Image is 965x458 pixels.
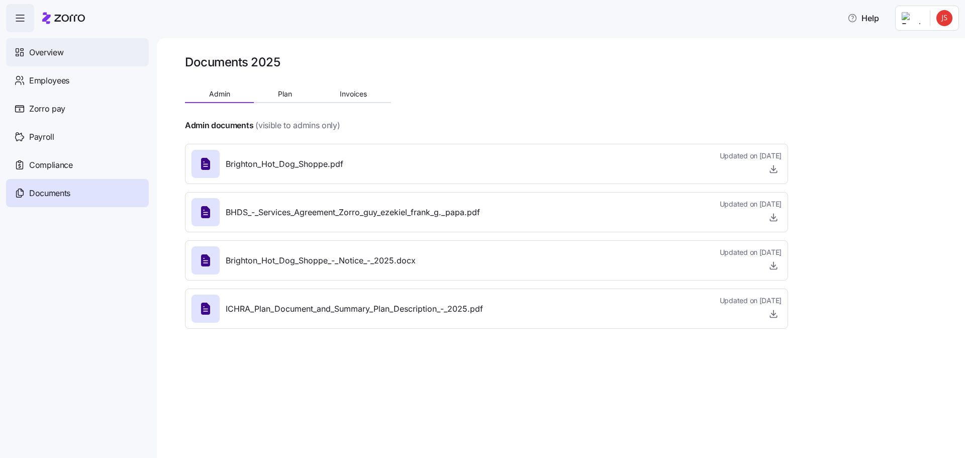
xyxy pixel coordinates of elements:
span: Compliance [29,159,73,171]
span: Brighton_Hot_Dog_Shoppe.pdf [226,158,343,170]
span: Brighton_Hot_Dog_Shoppe_-_Notice_-_2025.docx [226,254,416,267]
span: Zorro pay [29,103,65,115]
span: Payroll [29,131,54,143]
span: Plan [278,90,292,98]
span: Documents [29,187,70,200]
span: Updated on [DATE] [720,199,782,209]
span: Updated on [DATE] [720,151,782,161]
a: Overview [6,38,149,66]
a: Documents [6,179,149,207]
h4: Admin documents [185,120,253,131]
span: Help [847,12,879,24]
button: Help [839,8,887,28]
a: Payroll [6,123,149,151]
span: Updated on [DATE] [720,296,782,306]
h1: Documents 2025 [185,54,280,70]
img: dabd418a90e87b974ad9e4d6da1f3d74 [936,10,952,26]
span: Admin [209,90,230,98]
span: Employees [29,74,69,87]
span: BHDS_-_Services_Agreement_Zorro_guy_ezekiel_frank_g._papa.pdf [226,206,480,219]
span: Updated on [DATE] [720,247,782,257]
img: Employer logo [902,12,922,24]
a: Zorro pay [6,95,149,123]
a: Employees [6,66,149,95]
span: Invoices [340,90,367,98]
a: Compliance [6,151,149,179]
span: (visible to admins only) [255,119,340,132]
span: Overview [29,46,63,59]
span: ICHRA_Plan_Document_and_Summary_Plan_Description_-_2025.pdf [226,303,483,315]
